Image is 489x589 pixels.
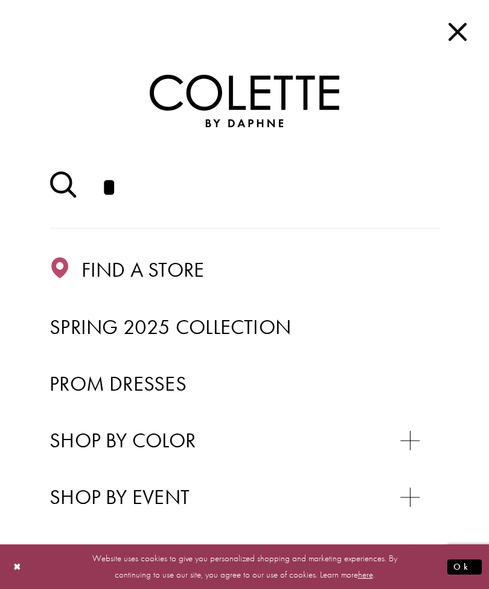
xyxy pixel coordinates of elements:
[50,146,439,228] div: Search form
[81,256,205,283] span: Find a store
[50,370,187,397] span: Prom Dresses
[358,569,373,581] a: here
[444,18,471,45] span: Close Main Navbar
[87,550,402,583] p: Website uses cookies to give you personalized shopping and marketing experiences. By continuing t...
[50,313,291,340] span: Spring 2025 Collection
[50,146,439,228] input: Search
[50,166,76,208] button: Submit Search
[50,310,439,344] a: Spring 2025 Collection
[150,75,339,127] a: Colette by Daphne Homepage
[447,559,482,575] button: Submit Dialog
[150,75,339,127] img: Colette by Daphne
[50,367,439,400] a: Prom Dresses
[7,556,28,578] button: Close Dialog
[50,253,439,286] a: Find a store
